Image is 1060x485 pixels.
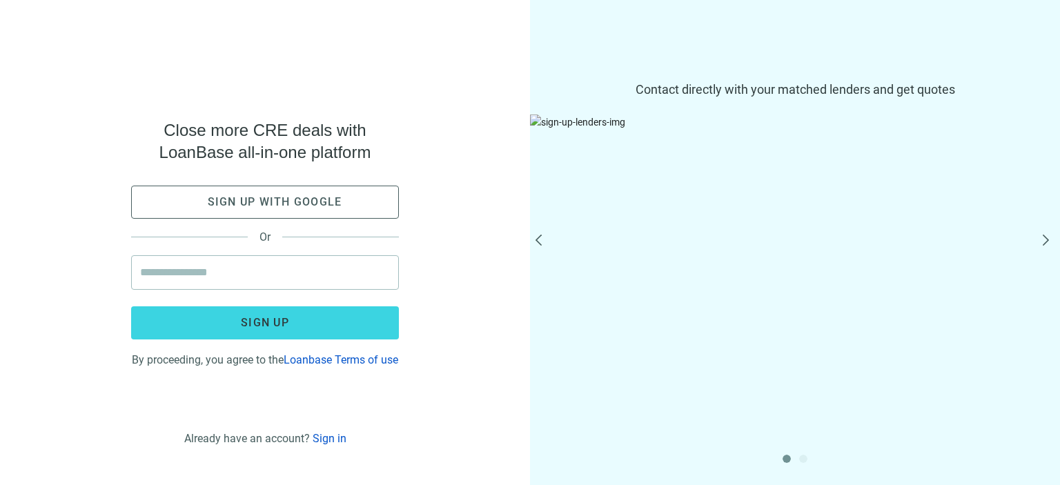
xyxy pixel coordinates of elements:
[1038,235,1054,251] button: next
[241,316,289,329] span: Sign up
[313,432,346,445] a: Sign in
[131,119,399,164] span: Close more CRE deals with LoanBase all-in-one platform
[131,350,399,366] div: By proceeding, you agree to the
[783,455,791,463] button: 1
[208,195,342,208] span: Sign up with google
[131,186,399,219] button: Sign up with google
[248,230,282,244] span: Or
[799,455,807,463] button: 2
[131,306,399,339] button: Sign up
[530,115,1060,404] img: sign-up-lenders-img
[284,353,398,366] a: Loanbase Terms of use
[536,235,552,251] button: prev
[530,81,1060,98] span: Contact directly with your matched lenders and get quotes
